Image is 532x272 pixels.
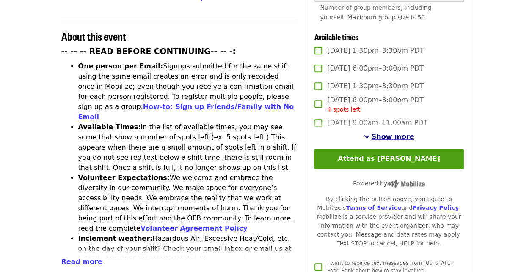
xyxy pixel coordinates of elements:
span: About this event [61,29,126,44]
span: [DATE] 6:00pm–8:00pm PDT [327,95,423,114]
li: In the list of available times, you may see some that show a number of spots left (ex: 5 spots le... [78,122,297,173]
a: Volunteer Agreement Policy [141,224,248,232]
span: Number of group members, including yourself. Maximum group size is 50 [320,4,431,21]
button: See more timeslots [364,132,414,142]
span: [DATE] 9:00am–11:00am PDT [327,118,427,128]
span: Show more [372,133,414,141]
strong: Inclement weather: [78,234,153,242]
div: By clicking the button above, you agree to Mobilize's and . Mobilize is a service provider and wi... [314,195,463,248]
strong: Volunteer Expectations: [78,174,170,182]
span: 4 spots left [327,106,360,113]
strong: One person per Email: [78,62,163,70]
img: Powered by Mobilize [387,180,425,188]
span: [DATE] 1:30pm–3:30pm PDT [327,81,423,91]
a: Terms of Service [346,204,401,211]
strong: Available Times: [78,123,141,131]
span: Available times [314,31,358,42]
a: How-to: Sign up Friends/Family with No Email [78,103,294,121]
button: Read more [61,257,102,267]
li: Signups submitted for the same shift using the same email creates an error and is only recorded o... [78,61,297,122]
a: Privacy Policy [412,204,459,211]
span: Read more [61,258,102,266]
strong: -- -- -- READ BEFORE CONTINUING-- -- -: [61,47,236,56]
button: Attend as [PERSON_NAME] [314,149,463,169]
span: Powered by [353,180,425,187]
li: We welcome and embrace the diversity in our community. We make space for everyone’s accessibility... [78,173,297,234]
span: [DATE] 1:30pm–3:30pm PDT [327,46,423,56]
span: [DATE] 6:00pm–8:00pm PDT [327,63,423,73]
